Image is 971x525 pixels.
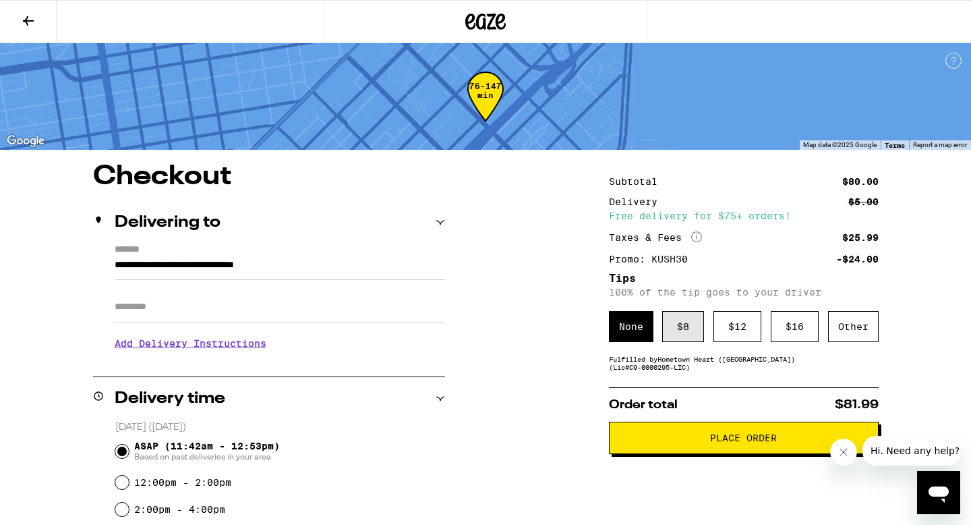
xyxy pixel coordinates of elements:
[609,355,879,371] div: Fulfilled by Hometown Heart ([GEOGRAPHIC_DATA]) (Lic# C9-0000295-LIC )
[771,311,819,342] div: $ 16
[862,436,960,466] iframe: Message from company
[609,311,653,342] div: None
[713,311,761,342] div: $ 12
[609,422,879,454] button: Place Order
[609,231,702,244] div: Taxes & Fees
[134,477,231,488] label: 12:00pm - 2:00pm
[609,273,879,284] h5: Tips
[835,399,879,411] span: $81.99
[3,132,48,150] img: Google
[836,254,879,264] div: -$24.00
[134,441,280,462] span: ASAP (11:42am - 12:53pm)
[609,197,667,206] div: Delivery
[848,197,879,206] div: $5.00
[917,471,960,514] iframe: Button to launch messaging window
[134,504,225,515] label: 2:00pm - 4:00pm
[710,433,777,443] span: Place Order
[662,311,704,342] div: $ 8
[842,233,879,242] div: $25.99
[609,399,678,411] span: Order total
[115,215,220,231] h2: Delivering to
[115,421,445,434] p: [DATE] ([DATE])
[3,132,48,150] a: Open this area in Google Maps (opens a new window)
[609,177,667,186] div: Subtotal
[609,287,879,298] p: 100% of the tip goes to your driver
[609,211,879,221] div: Free delivery for $75+ orders!
[467,82,504,132] div: 76-147 min
[885,141,905,149] a: Terms
[134,451,280,462] span: Based on past deliveries in your area
[609,254,697,264] div: Promo: KUSH30
[115,359,445,370] p: We'll contact you at [PHONE_NUMBER] when we arrive
[93,163,445,190] h1: Checkout
[115,328,445,359] h3: Add Delivery Instructions
[830,439,857,466] iframe: Close message
[842,177,879,186] div: $80.00
[828,311,879,342] div: Other
[115,391,225,407] h2: Delivery time
[913,141,967,148] a: Report a map error
[803,141,877,148] span: Map data ©2025 Google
